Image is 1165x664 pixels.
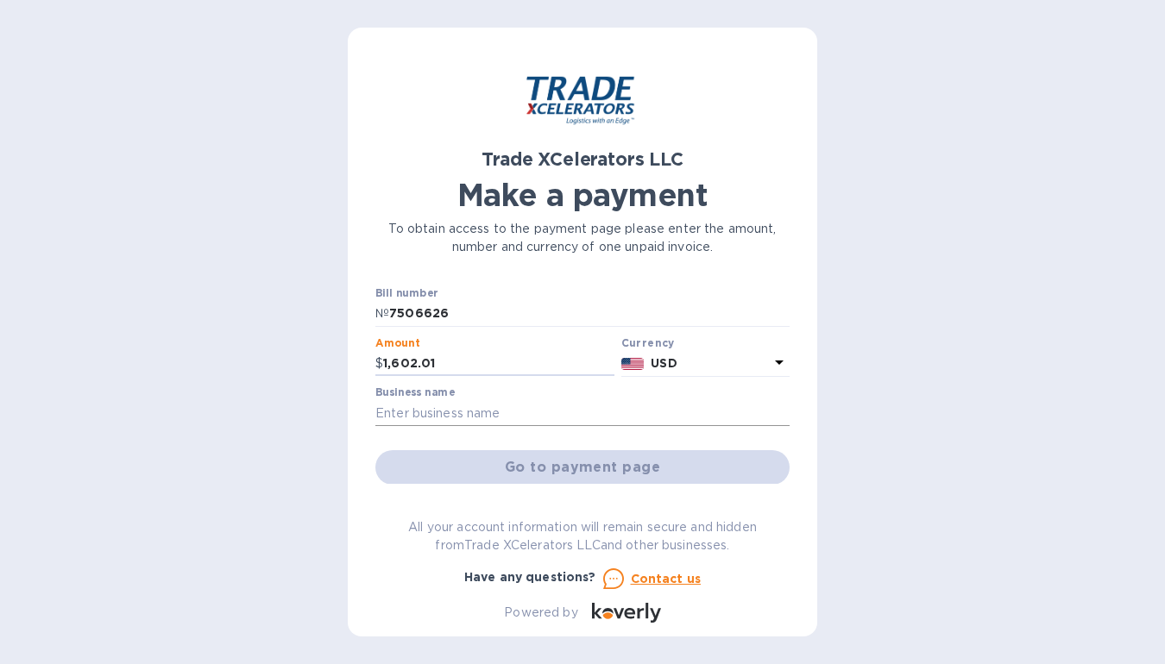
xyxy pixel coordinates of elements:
[375,388,455,398] label: Business name
[375,177,790,213] h1: Make a payment
[464,570,596,584] b: Have any questions?
[375,400,790,426] input: Enter business name
[375,338,419,348] label: Amount
[375,518,790,554] p: All your account information will remain secure and hidden from Trade XCelerators LLC and other b...
[383,351,614,377] input: 0.00
[375,289,438,299] label: Bill number
[504,604,577,622] p: Powered by
[375,220,790,256] p: To obtain access to the payment page please enter the amount, number and currency of one unpaid i...
[389,301,790,327] input: Enter bill number
[621,358,645,370] img: USD
[631,572,702,586] u: Contact us
[482,148,683,170] b: Trade XCelerators LLC
[651,356,677,370] b: USD
[621,336,675,349] b: Currency
[375,354,383,373] p: $
[375,304,389,323] p: №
